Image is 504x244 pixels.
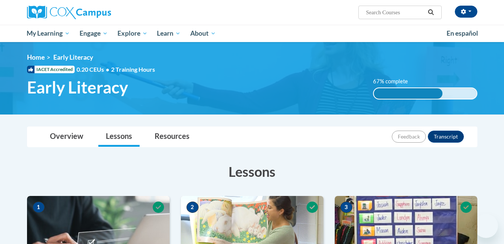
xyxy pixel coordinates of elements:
a: Cox Campus [27,6,170,19]
span: About [190,29,216,38]
a: Learn [152,25,185,42]
iframe: Button to launch messaging window [474,214,498,238]
span: Explore [117,29,147,38]
a: Engage [75,25,113,42]
span: 2 Training Hours [111,66,155,73]
span: My Learning [27,29,70,38]
button: Search [425,8,436,17]
span: 1 [33,202,45,213]
button: Transcript [428,131,464,143]
a: My Learning [22,25,75,42]
span: En español [447,29,478,37]
span: Learn [157,29,181,38]
label: 67% complete [373,77,416,86]
a: Overview [42,127,91,147]
a: Home [27,53,45,61]
button: Feedback [392,131,426,143]
span: IACET Accredited [27,66,75,73]
span: Engage [80,29,108,38]
a: Explore [113,25,152,42]
a: En español [442,26,483,41]
span: 3 [340,202,352,213]
span: 2 [187,202,199,213]
img: Cox Campus [27,6,111,19]
a: About [185,25,221,42]
h3: Lessons [27,162,477,181]
span: Early Literacy [53,53,93,61]
a: Resources [147,127,197,147]
button: Account Settings [455,6,477,18]
span: • [106,66,109,73]
span: 0.20 CEUs [77,65,111,74]
span: Early Literacy [27,77,128,97]
div: Main menu [16,25,489,42]
div: 67% complete [374,88,442,99]
a: Lessons [98,127,140,147]
input: Search Courses [365,8,425,17]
